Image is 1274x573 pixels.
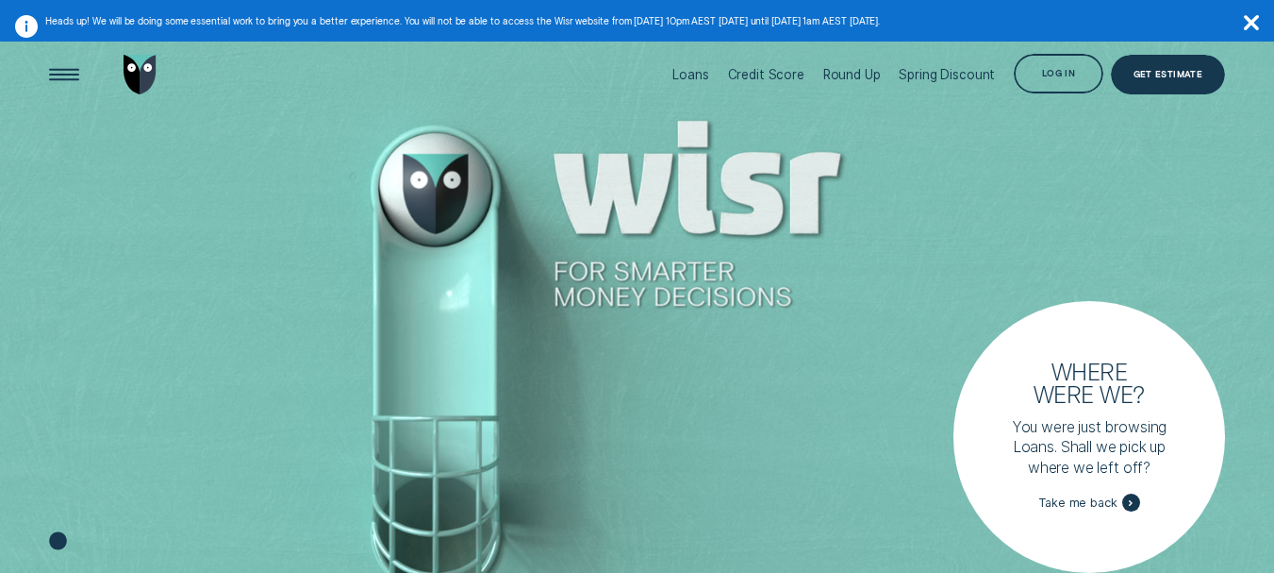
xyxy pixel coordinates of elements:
[120,30,160,120] a: Go to home page
[1014,54,1103,94] button: Log in
[899,67,995,82] div: Spring Discount
[728,67,804,82] div: Credit Score
[823,30,881,120] a: Round Up
[953,301,1225,573] a: Where were we?You were just browsing Loans. Shall we pick up where we left off?Take me back
[124,55,157,95] img: Wisr
[672,30,708,120] a: Loans
[672,67,708,82] div: Loans
[1023,361,1154,405] h3: Where were we?
[1111,55,1225,95] a: Get Estimate
[1000,417,1179,478] p: You were just browsing Loans. Shall we pick up where we left off?
[823,67,881,82] div: Round Up
[899,30,995,120] a: Spring Discount
[44,55,85,95] button: Open Menu
[728,30,804,120] a: Credit Score
[1038,496,1117,511] span: Take me back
